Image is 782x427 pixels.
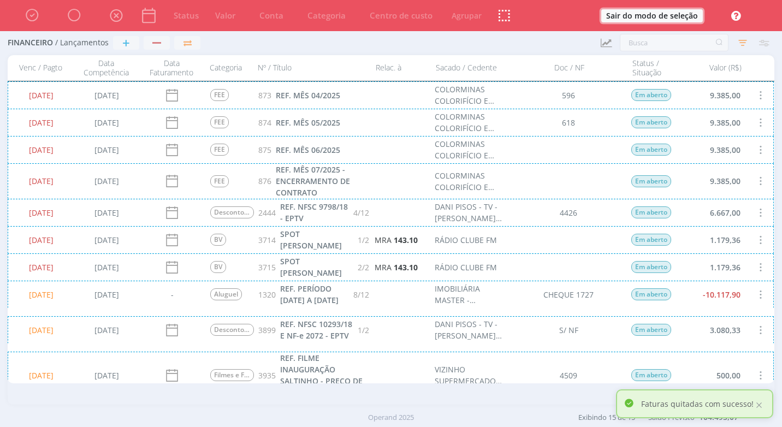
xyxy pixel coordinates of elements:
[258,63,292,73] span: Nº / Título
[113,36,139,50] button: +
[601,9,703,22] button: Sair do modo de seleção
[8,58,73,78] div: Venc / Pagto
[627,58,682,78] div: Status / Situação
[204,58,253,78] div: Categoria
[641,398,754,410] p: Faturas quitadas com sucesso!
[430,58,512,78] div: Sacado / Cedente
[8,38,53,48] span: Financeiro
[682,58,747,78] div: Valor (R$)
[578,412,635,422] span: Exibindo 15 de 15
[512,58,627,78] div: Doc / NF
[122,36,130,49] span: +
[370,58,430,78] div: Relac. à
[73,58,139,78] div: Data Competência
[55,38,109,48] span: / Lançamentos
[139,58,204,78] div: Data Faturamento
[620,34,728,51] input: Busca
